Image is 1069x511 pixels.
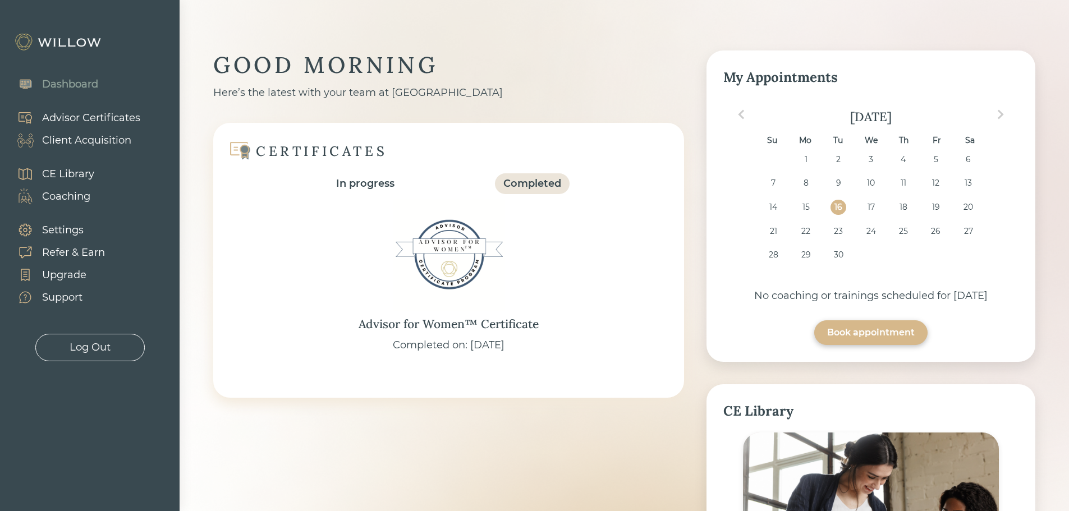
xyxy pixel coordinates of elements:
[42,245,105,260] div: Refer & Earn
[14,33,104,51] img: Willow
[798,224,813,239] div: Choose Monday, September 22nd, 2025
[961,224,976,239] div: Choose Saturday, September 27th, 2025
[766,200,781,215] div: Choose Sunday, September 14th, 2025
[42,290,82,305] div: Support
[6,185,94,208] a: Coaching
[798,200,813,215] div: Choose Monday, September 15th, 2025
[42,223,84,238] div: Settings
[42,167,94,182] div: CE Library
[863,176,878,191] div: Choose Wednesday, September 10th, 2025
[863,152,878,167] div: Choose Wednesday, September 3rd, 2025
[928,224,943,239] div: Choose Friday, September 26th, 2025
[723,401,1018,421] div: CE Library
[896,152,911,167] div: Choose Thursday, September 4th, 2025
[961,152,976,167] div: Choose Saturday, September 6th, 2025
[798,247,813,263] div: Choose Monday, September 29th, 2025
[732,105,750,123] button: Previous Month
[393,338,504,353] div: Completed on: [DATE]
[42,268,86,283] div: Upgrade
[831,152,846,167] div: Choose Tuesday, September 2nd, 2025
[896,176,911,191] div: Choose Thursday, September 11th, 2025
[42,111,140,126] div: Advisor Certificates
[831,224,846,239] div: Choose Tuesday, September 23rd, 2025
[928,200,943,215] div: Choose Friday, September 19th, 2025
[961,200,976,215] div: Choose Saturday, September 20th, 2025
[6,107,140,129] a: Advisor Certificates
[831,133,846,148] div: Tu
[827,326,915,339] div: Book appointment
[766,247,781,263] div: Choose Sunday, September 28th, 2025
[961,176,976,191] div: Choose Saturday, September 13th, 2025
[6,264,105,286] a: Upgrade
[766,224,781,239] div: Choose Sunday, September 21st, 2025
[863,224,878,239] div: Choose Wednesday, September 24th, 2025
[256,142,387,160] div: CERTIFICATES
[797,133,813,148] div: Mo
[831,200,846,215] div: Choose Tuesday, September 16th, 2025
[896,133,911,148] div: Th
[863,200,878,215] div: Choose Wednesday, September 17th, 2025
[928,176,943,191] div: Choose Friday, September 12th, 2025
[798,176,813,191] div: Choose Monday, September 8th, 2025
[213,50,684,80] div: GOOD MORNING
[503,176,561,191] div: Completed
[213,85,684,100] div: Here’s the latest with your team at [GEOGRAPHIC_DATA]
[896,200,911,215] div: Choose Thursday, September 18th, 2025
[393,199,505,311] img: Advisor for Women™ Certificate Badge
[6,219,105,241] a: Settings
[42,133,131,148] div: Client Acquisition
[723,67,1018,88] div: My Appointments
[798,152,813,167] div: Choose Monday, September 1st, 2025
[896,224,911,239] div: Choose Thursday, September 25th, 2025
[6,73,98,95] a: Dashboard
[727,152,1015,271] div: month 2025-09
[831,176,846,191] div: Choose Tuesday, September 9th, 2025
[42,189,90,204] div: Coaching
[359,315,539,333] div: Advisor for Women™ Certificate
[336,176,394,191] div: In progress
[764,133,779,148] div: Su
[70,340,111,355] div: Log Out
[42,77,98,92] div: Dashboard
[6,163,94,185] a: CE Library
[929,133,944,148] div: Fr
[863,133,878,148] div: We
[928,152,943,167] div: Choose Friday, September 5th, 2025
[6,129,140,151] a: Client Acquisition
[723,109,1018,125] div: [DATE]
[723,288,1018,303] div: No coaching or trainings scheduled for [DATE]
[962,133,978,148] div: Sa
[6,241,105,264] a: Refer & Earn
[831,247,846,263] div: Choose Tuesday, September 30th, 2025
[766,176,781,191] div: Choose Sunday, September 7th, 2025
[992,105,1010,123] button: Next Month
